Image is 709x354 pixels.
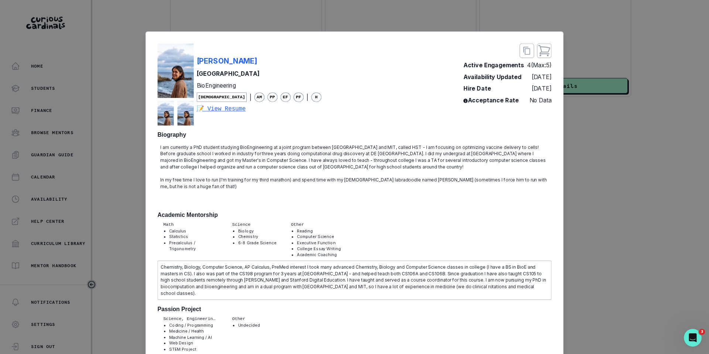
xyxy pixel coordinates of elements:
[463,84,491,93] p: Hire Date
[306,93,308,102] p: |
[463,72,521,81] p: Availability Updated
[160,144,548,203] p: I am currently a PhD student studying BioEngineering at a joint program between [GEOGRAPHIC_DATA]...
[157,131,551,138] h2: Biography
[157,306,551,313] h2: Passion Project
[197,69,322,78] p: [GEOGRAPHIC_DATA]
[267,92,278,102] span: PP
[177,101,193,125] img: mentor profile picture
[169,240,218,252] li: Precalculus / Trigonometry
[169,322,218,328] li: Coding / Programming
[238,240,277,246] li: 6-8 Grade Science
[684,329,702,347] iframe: Intercom live chat
[291,221,341,228] p: Other
[297,252,341,258] li: Academic Coaching
[238,228,277,234] li: Biology
[254,92,264,102] span: AM
[297,228,341,234] li: Reading
[250,93,251,102] p: |
[169,340,218,346] li: Web Design
[520,44,534,58] button: close
[463,96,519,105] p: Acceptance Rate
[232,316,260,322] p: Other
[532,84,552,93] p: [DATE]
[169,228,218,234] li: Calculus
[197,55,257,66] p: [PERSON_NAME]
[197,92,247,102] span: [DEMOGRAPHIC_DATA]
[169,334,218,340] li: Machine Learning / AI
[163,316,218,322] p: Science, Engineering & Technology
[157,211,551,218] h2: Academic Mentorship
[197,105,322,113] a: 📝 View Resume
[297,234,341,240] li: Computer Science
[169,346,218,352] li: STEM Project
[161,264,548,296] p: Chemistry, Biology, Computer Science, AP Calculus, PreMed interest I took many advanced Chemistry...
[311,92,322,102] span: H
[169,328,218,334] li: Medicine / Health
[463,61,524,70] p: Active Engagements
[297,240,341,246] li: Executive Function
[169,234,218,240] li: Statistics
[530,96,552,105] p: No Data
[280,92,291,102] span: EF
[527,61,552,70] p: 4 (Max: 5 )
[197,81,322,90] p: BioEngineering
[699,329,705,335] span: 3
[532,72,552,81] p: [DATE]
[238,234,277,240] li: Chemistry
[232,221,277,228] p: Science
[537,44,551,58] button: close
[238,322,260,328] li: Undecided
[163,221,218,228] p: Math
[157,44,193,98] img: mentor profile picture
[297,246,341,252] li: College Essay Writing
[157,101,174,125] img: mentor profile picture
[294,92,304,102] span: PF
